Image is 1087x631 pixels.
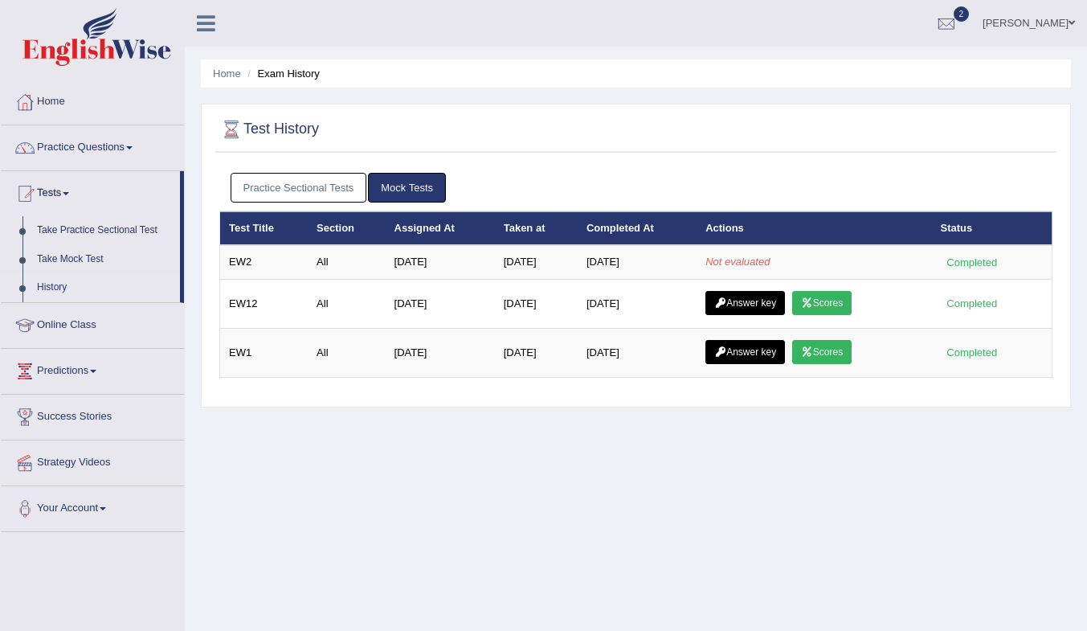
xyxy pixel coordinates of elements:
[705,291,785,315] a: Answer key
[1,80,184,120] a: Home
[1,486,184,527] a: Your Account
[220,245,309,279] td: EW2
[495,328,578,377] td: [DATE]
[941,295,1003,312] div: Completed
[1,303,184,343] a: Online Class
[941,254,1003,271] div: Completed
[578,279,697,328] td: [DATE]
[792,340,852,364] a: Scores
[308,211,385,245] th: Section
[697,211,931,245] th: Actions
[220,279,309,328] td: EW12
[1,171,180,211] a: Tests
[231,173,367,203] a: Practice Sectional Tests
[30,245,180,274] a: Take Mock Test
[495,279,578,328] td: [DATE]
[386,279,495,328] td: [DATE]
[792,291,852,315] a: Scores
[220,328,309,377] td: EW1
[495,211,578,245] th: Taken at
[578,211,697,245] th: Completed At
[30,216,180,245] a: Take Practice Sectional Test
[308,245,385,279] td: All
[1,440,184,481] a: Strategy Videos
[213,68,241,80] a: Home
[1,395,184,435] a: Success Stories
[30,273,180,302] a: History
[932,211,1052,245] th: Status
[954,6,970,22] span: 2
[941,344,1003,361] div: Completed
[219,117,319,141] h2: Test History
[705,256,770,268] em: Not evaluated
[243,66,320,81] li: Exam History
[220,211,309,245] th: Test Title
[368,173,446,203] a: Mock Tests
[386,245,495,279] td: [DATE]
[578,245,697,279] td: [DATE]
[1,349,184,389] a: Predictions
[705,340,785,364] a: Answer key
[1,125,184,166] a: Practice Questions
[495,245,578,279] td: [DATE]
[386,328,495,377] td: [DATE]
[386,211,495,245] th: Assigned At
[578,328,697,377] td: [DATE]
[308,328,385,377] td: All
[308,279,385,328] td: All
